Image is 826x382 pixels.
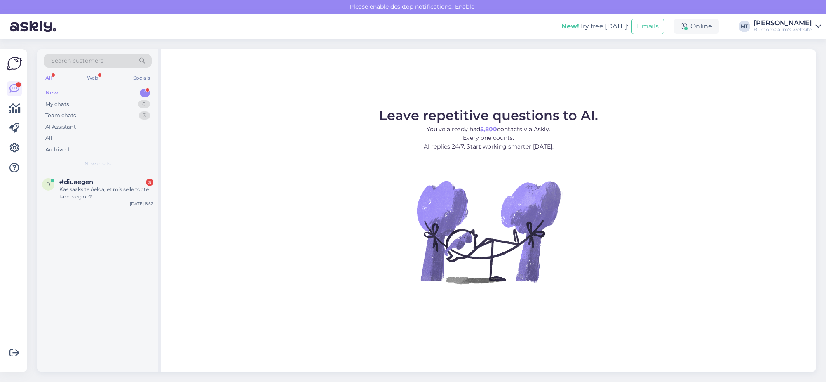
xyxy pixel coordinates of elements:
[46,181,50,187] span: d
[85,73,100,83] div: Web
[138,100,150,108] div: 0
[130,200,153,207] div: [DATE] 8:52
[379,125,598,151] p: You’ve already had contacts via Askly. Every one counts. AI replies 24/7. Start working smarter [...
[379,107,598,123] span: Leave repetitive questions to AI.
[51,57,103,65] span: Search customers
[44,73,53,83] div: All
[414,158,563,306] img: No Chat active
[753,20,821,33] a: [PERSON_NAME]Büroomaailm's website
[84,160,111,167] span: New chats
[453,3,477,10] span: Enable
[631,19,664,34] button: Emails
[131,73,152,83] div: Socials
[739,21,750,32] div: MT
[7,56,22,71] img: Askly Logo
[45,146,69,154] div: Archived
[139,111,150,120] div: 3
[480,125,497,133] b: 5,800
[59,178,93,186] span: #diuaegen
[45,134,52,142] div: All
[140,89,150,97] div: 1
[45,111,76,120] div: Team chats
[753,26,812,33] div: Büroomaailm's website
[561,21,628,31] div: Try free [DATE]:
[146,179,153,186] div: 3
[45,123,76,131] div: AI Assistant
[45,89,58,97] div: New
[45,100,69,108] div: My chats
[674,19,719,34] div: Online
[59,186,153,200] div: Kas saaksite öelda, et mis selle toote tarneaeg on?
[753,20,812,26] div: [PERSON_NAME]
[561,22,579,30] b: New!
